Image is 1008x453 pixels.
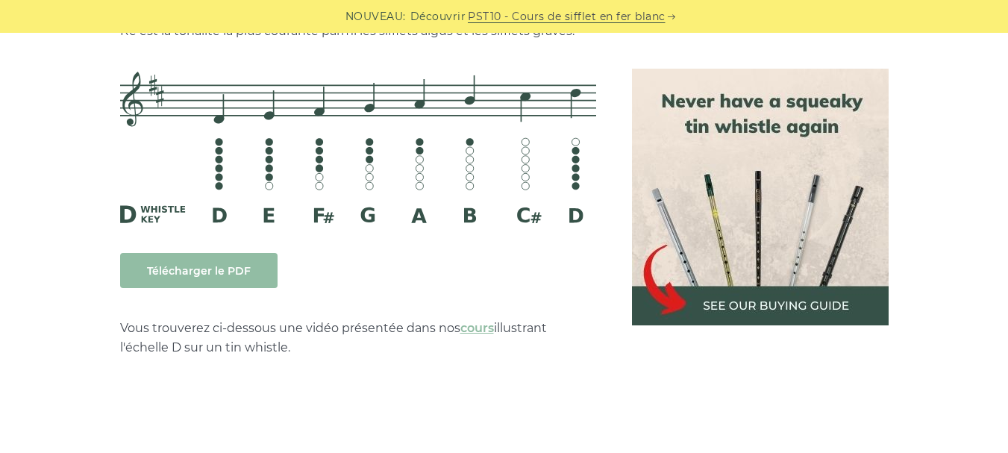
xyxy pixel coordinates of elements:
font: Vous trouverez ci-dessous une vidéo présentée dans nos [120,321,460,335]
a: PST10 - Cours de sifflet en fer blanc [468,8,666,25]
img: Tableau des doigtés et notes du sifflet en ré [120,72,596,222]
a: cours [460,321,494,335]
a: Télécharger le PDF [120,253,278,288]
font: PST10 - Cours de sifflet en fer blanc [468,10,666,23]
img: guide d'achat de sifflets en étain [632,69,889,325]
font: Télécharger le PDF [147,264,251,278]
font: Découvrir [410,10,466,23]
font: NOUVEAU: [345,10,406,23]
